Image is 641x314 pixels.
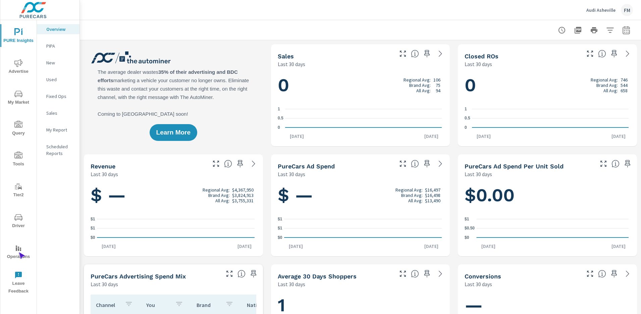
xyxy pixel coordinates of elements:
[620,23,633,37] button: Select Date Range
[598,50,606,58] span: Number of Repair Orders Closed by the selected dealership group over the selected time range. [So...
[397,158,408,169] button: Make Fullscreen
[422,268,432,279] span: Save this to your personalized report
[215,198,230,203] p: All Avg:
[224,160,232,168] span: Total sales revenue over the selected date range. [Source: This data is sourced from the dealer’s...
[465,116,470,121] text: 0.5
[248,158,259,169] a: See more details in report
[278,125,280,130] text: 0
[232,193,254,198] p: $3,824,913
[397,268,408,279] button: Make Fullscreen
[96,302,119,308] p: Channel
[224,268,235,279] button: Make Fullscreen
[2,59,35,75] span: Advertise
[609,48,620,59] span: Save this to your personalized report
[278,217,282,221] text: $1
[622,268,633,279] a: See more details in report
[278,280,305,288] p: Last 30 days
[156,129,191,136] span: Learn More
[404,77,431,83] p: Regional Avg:
[586,7,616,13] p: Audi Asheville
[37,125,79,135] div: My Report
[237,270,246,278] span: This table looks at how you compare to the amount of budget you spend per channel as opposed to y...
[603,23,617,37] button: Apply Filters
[621,88,628,93] p: 658
[2,271,35,295] span: Leave Feedback
[278,60,305,68] p: Last 30 days
[278,170,305,178] p: Last 30 days
[465,217,469,221] text: $1
[409,83,431,88] p: Brand Avg:
[435,158,446,169] a: See more details in report
[585,268,595,279] button: Make Fullscreen
[598,270,606,278] span: The number of dealer-specified goals completed by a visitor. [Source: This data is provided by th...
[395,187,423,193] p: Regional Avg:
[465,226,475,231] text: $0.50
[411,50,419,58] span: Number of vehicles sold by the dealership over the selected date range. [Source: This data is sou...
[285,133,309,140] p: [DATE]
[278,53,294,60] h5: Sales
[2,152,35,168] span: Tools
[425,198,440,203] p: $13,490
[611,160,620,168] span: Average cost of advertising per each vehicle sold at the dealer over the selected date range. The...
[46,110,74,116] p: Sales
[621,4,633,16] div: FM
[465,184,630,207] h1: $0.00
[91,280,118,288] p: Last 30 days
[46,143,74,157] p: Scheduled Reports
[0,20,37,298] div: nav menu
[278,107,280,111] text: 1
[2,28,35,45] span: PURE Insights
[278,163,335,170] h5: PureCars Ad Spend
[477,243,500,250] p: [DATE]
[278,235,282,240] text: $0
[232,187,254,193] p: $4,367,950
[465,107,467,111] text: 1
[465,163,564,170] h5: PureCars Ad Spend Per Unit Sold
[46,76,74,83] p: Used
[411,270,419,278] span: A rolling 30 day total of daily Shoppers on the dealership website, averaged over the selected da...
[278,116,283,121] text: 0.5
[146,302,170,308] p: You
[2,213,35,230] span: Driver
[607,243,630,250] p: [DATE]
[465,60,492,68] p: Last 30 days
[2,121,35,137] span: Query
[621,83,628,88] p: 544
[408,198,423,203] p: All Avg:
[233,243,256,250] p: [DATE]
[37,41,79,51] div: PIPA
[416,88,431,93] p: All Avg:
[91,163,115,170] h5: Revenue
[208,193,230,198] p: Brand Avg:
[46,59,74,66] p: New
[435,48,446,59] a: See more details in report
[278,273,357,280] h5: Average 30 Days Shoppers
[411,160,419,168] span: Total cost of media for all PureCars channels for the selected dealership group over the selected...
[587,23,601,37] button: Print Report
[91,235,95,240] text: $0
[37,24,79,34] div: Overview
[91,184,256,207] h1: $ —
[197,302,220,308] p: Brand
[609,268,620,279] span: Save this to your personalized report
[622,158,633,169] span: Save this to your personalized report
[420,243,443,250] p: [DATE]
[46,43,74,49] p: PIPA
[2,244,35,261] span: Operations
[203,187,230,193] p: Regional Avg:
[37,74,79,85] div: Used
[436,83,440,88] p: 75
[37,58,79,68] div: New
[433,77,440,83] p: 106
[436,88,440,93] p: 94
[91,226,95,231] text: $1
[2,182,35,199] span: Tier2
[91,217,95,221] text: $1
[37,91,79,101] div: Fixed Ops
[248,268,259,279] span: Save this to your personalized report
[37,108,79,118] div: Sales
[571,23,585,37] button: "Export Report to PDF"
[91,170,118,178] p: Last 30 days
[422,158,432,169] span: Save this to your personalized report
[465,53,498,60] h5: Closed ROs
